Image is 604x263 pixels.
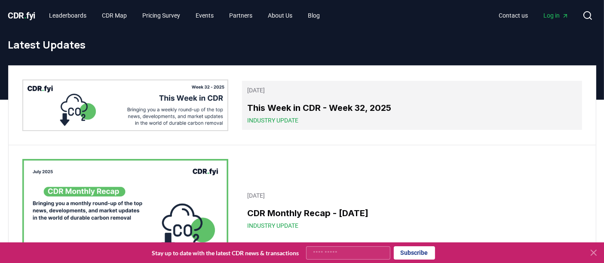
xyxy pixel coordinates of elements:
[301,8,327,23] a: Blog
[492,8,576,23] nav: Main
[492,8,535,23] a: Contact us
[261,8,299,23] a: About Us
[247,191,576,200] p: [DATE]
[247,86,576,95] p: [DATE]
[242,81,582,130] a: [DATE]This Week in CDR - Week 32, 2025Industry Update
[242,186,582,235] a: [DATE]CDR Monthly Recap - [DATE]Industry Update
[537,8,576,23] a: Log in
[8,9,36,21] a: CDR.fyi
[247,116,298,125] span: Industry Update
[544,11,569,20] span: Log in
[189,8,221,23] a: Events
[22,80,229,131] img: This Week in CDR - Week 32, 2025 blog post image
[8,10,36,21] span: CDR fyi
[42,8,327,23] nav: Main
[22,159,229,262] img: CDR Monthly Recap - July 2025 blog post image
[222,8,259,23] a: Partners
[95,8,134,23] a: CDR Map
[247,207,576,220] h3: CDR Monthly Recap - [DATE]
[42,8,93,23] a: Leaderboards
[247,101,576,114] h3: This Week in CDR - Week 32, 2025
[135,8,187,23] a: Pricing Survey
[247,221,298,230] span: Industry Update
[24,10,27,21] span: .
[8,38,596,52] h1: Latest Updates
